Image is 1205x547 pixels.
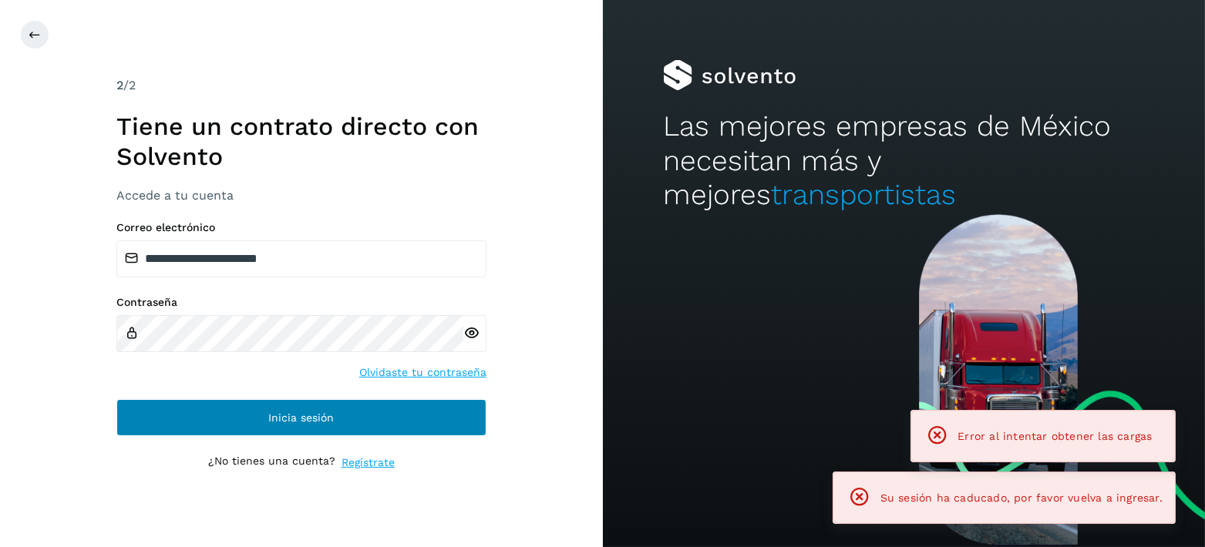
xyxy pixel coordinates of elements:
label: Contraseña [116,296,486,309]
h3: Accede a tu cuenta [116,188,486,203]
span: Error al intentar obtener las cargas [958,430,1152,442]
span: Inicia sesión [268,412,334,423]
p: ¿No tienes una cuenta? [208,455,335,471]
span: transportistas [771,178,956,211]
label: Correo electrónico [116,221,486,234]
h1: Tiene un contrato directo con Solvento [116,112,486,171]
a: Olvidaste tu contraseña [359,364,486,381]
h2: Las mejores empresas de México necesitan más y mejores [663,109,1145,212]
a: Regístrate [342,455,395,471]
div: /2 [116,76,486,95]
span: 2 [116,78,123,92]
button: Inicia sesión [116,399,486,436]
span: Su sesión ha caducado, por favor vuelva a ingresar. [880,492,1163,504]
